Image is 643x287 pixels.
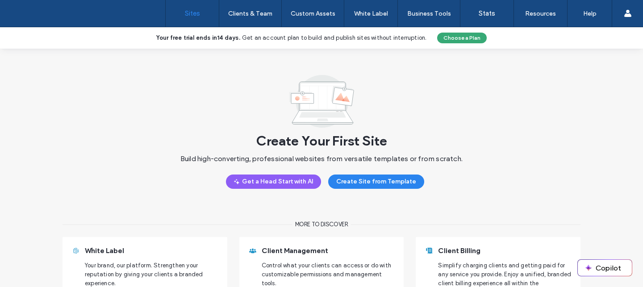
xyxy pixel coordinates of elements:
span: More to discover [295,220,348,229]
b: Your free trial ends in . [156,34,240,41]
b: 14 days [217,34,238,41]
span: Client Management [262,246,328,255]
button: Create Site from Template [328,175,424,189]
label: Custom Assets [291,10,335,17]
button: Choose a Plan [437,33,487,43]
button: Copilot [578,260,632,276]
span: Create Your First Site [256,128,387,154]
label: Sites [185,9,200,17]
label: White Label [354,10,388,17]
label: Clients & Team [228,10,272,17]
label: Help [583,10,597,17]
span: Client Billing [438,246,480,255]
span: Get an account plan to build and publish sites without interruption. [242,34,427,41]
label: Stats [479,9,495,17]
label: Resources [525,10,556,17]
label: Business Tools [407,10,451,17]
span: Build high-converting, professional websites from versatile templates or from scratch. [180,154,463,175]
span: White Label [85,246,124,255]
button: Get a Head Start with AI [226,175,321,189]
